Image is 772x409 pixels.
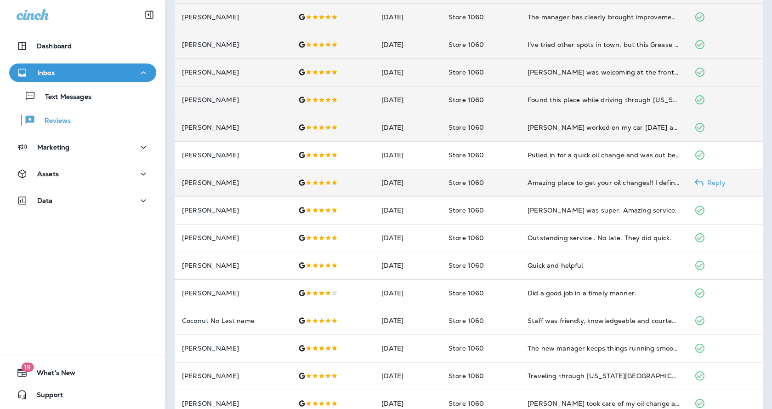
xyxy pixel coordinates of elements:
[36,93,91,102] p: Text Messages
[21,363,34,372] span: 19
[9,37,156,55] button: Dashboard
[448,68,484,76] span: Store 1060
[182,13,284,21] p: [PERSON_NAME]
[528,233,680,242] div: Outstanding service . No late. They did quick.
[448,96,484,104] span: Store 1060
[9,110,156,130] button: Reviews
[448,179,484,187] span: Store 1060
[9,63,156,82] button: Inbox
[528,150,680,160] div: Pulled in for a quick oil change and was out before I even finished my coffee. These guys run an ...
[28,369,75,380] span: What's New
[448,123,484,132] span: Store 1060
[374,279,441,307] td: [DATE]
[9,363,156,382] button: 19What's New
[37,69,55,76] p: Inbox
[528,123,680,132] div: Joseph worked on my car today and explained the details without making me feel pressured. Appreci...
[374,252,441,279] td: [DATE]
[528,68,680,77] div: Nate was welcoming at the front and made sure I knew exactly what was being done. The process was...
[182,124,284,131] p: [PERSON_NAME]
[37,197,53,204] p: Data
[528,288,680,298] div: Did a good job in a timely manner.
[182,262,284,269] p: [PERSON_NAME]
[374,362,441,390] td: [DATE]
[448,261,484,270] span: Store 1060
[374,58,441,86] td: [DATE]
[448,234,484,242] span: Store 1060
[528,206,680,215] div: Joseph was super. Amazing service.
[182,372,284,380] p: [PERSON_NAME]
[9,86,156,106] button: Text Messages
[28,391,63,402] span: Support
[374,86,441,114] td: [DATE]
[448,372,484,380] span: Store 1060
[182,234,284,242] p: [PERSON_NAME]
[448,13,484,21] span: Store 1060
[182,317,284,324] p: Coconut No Last name
[528,316,680,325] div: Staff was friendly, knowledgeable and courteous. I was impressed. They took care of my vehicle in...
[182,345,284,352] p: [PERSON_NAME]
[528,95,680,104] div: Found this place while driving through Idaho Falls—no appointment, just straight service. In and ...
[182,69,284,76] p: [PERSON_NAME]
[448,206,484,214] span: Store 1060
[9,191,156,210] button: Data
[448,317,484,325] span: Store 1060
[374,141,441,169] td: [DATE]
[136,6,162,24] button: Collapse Sidebar
[374,31,441,58] td: [DATE]
[528,178,680,187] div: Amazing place to get your oil changes!! I definitely recommend them since they are so simple to w...
[448,151,484,159] span: Store 1060
[528,40,680,49] div: I’ve tried other spots in town, but this Grease Monkey feels better organized and more customer-f...
[374,224,441,252] td: [DATE]
[448,289,484,297] span: Store 1060
[528,12,680,22] div: The manager has clearly brought improvements—shorter wait times and a cleaner environment.
[448,344,484,352] span: Store 1060
[37,170,59,178] p: Assets
[182,207,284,214] p: [PERSON_NAME]
[37,42,72,50] p: Dashboard
[528,371,680,380] div: Traveling through Idaho Falls and needed service. The crew finished quickly and treated me like a...
[9,138,156,156] button: Marketing
[528,261,680,270] div: Quick and helpful
[182,289,284,297] p: [PERSON_NAME]
[374,196,441,224] td: [DATE]
[37,144,69,151] p: Marketing
[448,399,484,408] span: Store 1060
[374,3,441,31] td: [DATE]
[182,179,284,186] p: [PERSON_NAME]
[9,386,156,404] button: Support
[448,40,484,49] span: Store 1060
[182,96,284,104] p: [PERSON_NAME]
[182,400,284,407] p: [PERSON_NAME]
[704,179,726,186] p: Reply
[374,114,441,141] td: [DATE]
[35,117,71,126] p: Reviews
[182,41,284,48] p: [PERSON_NAME]
[374,307,441,334] td: [DATE]
[374,169,441,196] td: [DATE]
[528,399,680,408] div: Joseph took care of my oil change and answered all my questions. No pressure at all.
[9,165,156,183] button: Assets
[528,344,680,353] div: The new manager keeps things running smoothly. Service times are shorter and the staff feels more...
[182,151,284,159] p: [PERSON_NAME]
[374,334,441,362] td: [DATE]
